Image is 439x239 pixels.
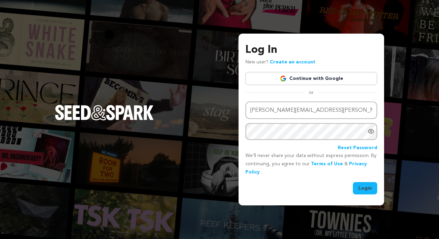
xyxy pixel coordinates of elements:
[245,162,367,175] a: Privacy Policy
[353,182,377,194] button: Login
[245,58,315,67] p: New user?
[280,75,287,82] img: Google logo
[55,105,154,134] a: Seed&Spark Homepage
[245,152,377,176] p: We’ll never share your data without express permission. By continuing, you agree to our & .
[338,144,377,152] a: Reset Password
[245,72,377,85] a: Continue with Google
[55,105,154,120] img: Seed&Spark Logo
[305,89,318,96] span: or
[245,101,377,119] input: Email address
[368,128,374,135] a: Show password as plain text. Warning: this will display your password on the screen.
[245,42,377,58] h3: Log In
[270,60,315,64] a: Create an account
[311,162,343,166] a: Terms of Use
